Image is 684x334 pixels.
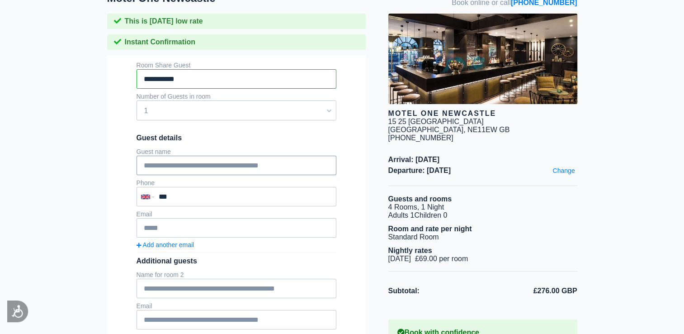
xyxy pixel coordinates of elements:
[137,134,336,142] span: Guest details
[388,156,577,164] span: Arrival: [DATE]
[388,14,577,104] img: hotel image
[137,62,191,69] label: Room Share Guest
[137,188,156,205] div: United Kingdom: +44
[414,211,447,219] span: Children 0
[137,241,336,248] a: Add another email
[388,285,483,297] li: Subtotal:
[388,126,466,134] span: [GEOGRAPHIC_DATA],
[388,211,577,219] li: Adults 1
[107,34,366,50] div: Instant Confirmation
[107,14,366,29] div: This is [DATE] low rate
[499,126,509,134] span: GB
[137,257,336,265] div: Additional guests
[388,255,468,262] span: [DATE] £69.00 per room
[137,271,184,278] label: Name for room 2
[137,148,171,155] label: Guest name
[483,285,577,297] li: £276.00 GBP
[388,134,577,142] div: [PHONE_NUMBER]
[388,233,577,241] li: Standard Room
[388,195,452,203] b: Guests and rooms
[467,126,497,134] span: NE11EW
[137,93,211,100] label: Number of Guests in room
[388,203,577,211] li: 4 Rooms, 1 Night
[388,225,472,233] b: Room and rate per night
[388,110,577,118] div: Motel One Newcastle
[388,247,432,254] b: Nightly rates
[137,210,152,218] label: Email
[137,103,336,119] span: 1
[137,302,152,310] label: Email
[550,165,577,177] a: Change
[388,167,577,175] span: Departure: [DATE]
[388,118,484,126] div: 15 25 [GEOGRAPHIC_DATA]
[137,179,155,186] label: Phone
